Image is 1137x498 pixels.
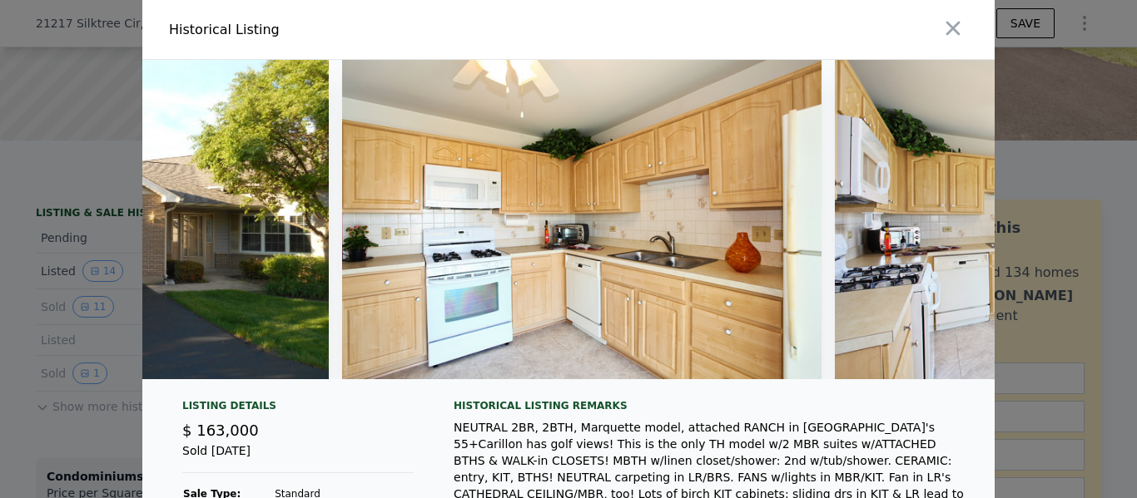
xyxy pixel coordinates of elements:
[169,20,562,40] div: Historical Listing
[182,422,259,439] span: $ 163,000
[454,399,968,412] div: Historical Listing remarks
[182,442,414,473] div: Sold [DATE]
[182,399,414,419] div: Listing Details
[342,60,822,379] img: Property Img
